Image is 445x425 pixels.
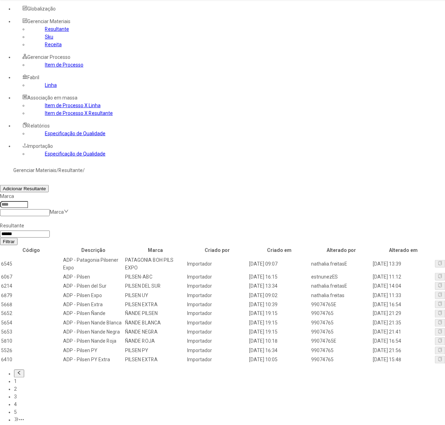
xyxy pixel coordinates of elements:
[14,394,17,400] a: 3
[59,167,83,173] a: Resultante
[63,300,124,309] td: ADP - Pilsen Extra
[187,291,248,300] td: Importador
[187,300,248,309] td: Importador
[249,309,310,318] td: [DATE] 19:15
[373,246,434,254] th: Alterado em
[1,273,62,281] td: 6067
[50,209,64,215] nz-select-placeholder: Marca
[249,356,310,364] td: [DATE] 10:05
[63,347,124,355] td: ADP - Pilsen PY
[311,273,372,281] td: estnunezES
[373,309,434,318] td: [DATE] 21:29
[311,246,372,254] th: Alterado por
[63,356,124,364] td: ADP - Pilsen PY Extra
[27,6,56,12] span: Globalização
[311,356,372,364] td: 99074765
[63,291,124,300] td: ADP - Pilsen Expo
[187,256,248,272] td: Importador
[45,82,57,88] a: Linha
[311,291,372,300] td: nathalia.freitas
[27,95,77,101] span: Associação em massa
[249,319,310,327] td: [DATE] 19:15
[63,273,124,281] td: ADP - Pilsen
[1,300,62,309] td: 5668
[13,167,56,173] a: Gerenciar Materiais
[27,54,70,60] span: Gerenciar Processo
[1,356,62,364] td: 6410
[249,300,310,309] td: [DATE] 10:39
[187,282,248,290] td: Importador
[19,417,24,423] span: •••
[125,300,186,309] td: PILSEN EXTRA
[3,186,46,191] span: Adicionar Resultante
[311,300,372,309] td: 99074765E
[63,246,124,254] th: Descrição
[1,347,62,355] td: 5526
[14,410,17,415] a: 5
[249,256,310,272] td: [DATE] 09:07
[373,300,434,309] td: [DATE] 16:54
[63,282,124,290] td: ADP - Pilsen del Sur
[125,246,186,254] th: Marca
[63,319,124,327] td: ADP - Pilsen Nande Blanca
[14,379,17,384] a: 1
[249,347,310,355] td: [DATE] 16:34
[1,291,62,300] td: 6879
[63,309,124,318] td: ADP - Pilsen Ñande
[63,328,124,336] td: ADP - Pilsen Nande Negra
[1,319,62,327] td: 5654
[45,151,105,157] a: Especificação de Qualidade
[27,75,39,80] span: Fabril
[1,328,62,336] td: 5653
[45,26,69,32] a: Resultante
[373,273,434,281] td: [DATE] 11:12
[83,167,85,173] nz-breadcrumb-separator: /
[373,356,434,364] td: [DATE] 15:48
[311,309,372,318] td: 99074765
[27,143,53,149] span: Importação
[125,291,186,300] td: PILSEN UY
[373,328,434,336] td: [DATE] 21:41
[311,347,372,355] td: 99074765
[1,246,62,254] th: Código
[63,256,124,272] td: ADP - Patagonia Pilsener Expo
[125,337,186,345] td: ÑANDE ROJA
[125,347,186,355] td: PILSEN PY
[45,103,101,108] a: Item de Processo X Linha
[187,309,248,318] td: Importador
[187,337,248,345] td: Importador
[1,309,62,318] td: 5652
[373,256,434,272] td: [DATE] 13:39
[27,19,70,24] span: Gerenciar Materiais
[249,246,310,254] th: Criado em
[125,309,186,318] td: ÑANDE PILSEN
[1,337,62,345] td: 5810
[187,328,248,336] td: Importador
[187,246,248,254] th: Criado por
[27,123,50,129] span: Relatórios
[187,273,248,281] td: Importador
[45,110,113,116] a: Item de Processo X Resultante
[125,282,186,290] td: PILSEN DEL SUR
[249,282,310,290] td: [DATE] 13:34
[14,386,17,392] a: 2
[1,282,62,290] td: 6214
[45,34,53,40] a: Sku
[373,337,434,345] td: [DATE] 16:54
[56,167,59,173] nz-breadcrumb-separator: /
[187,319,248,327] td: Importador
[45,62,83,68] a: Item de Processo
[311,256,372,272] td: nathalia.freitasE
[249,291,310,300] td: [DATE] 09:02
[187,356,248,364] td: Importador
[63,337,124,345] td: ADP - Pilsen Nande Roja
[311,337,372,345] td: 99074765E
[3,239,15,244] span: Filtrar
[249,328,310,336] td: [DATE] 19:15
[373,282,434,290] td: [DATE] 14:04
[249,273,310,281] td: [DATE] 16:15
[45,42,62,47] a: Receita
[1,256,62,272] td: 6545
[373,347,434,355] td: [DATE] 21:56
[125,328,186,336] td: ÑANDE NEGRA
